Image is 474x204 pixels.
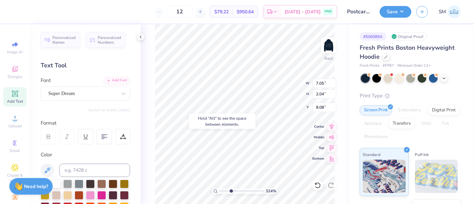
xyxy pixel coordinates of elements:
[88,107,130,113] button: Switch to Greek Letters
[360,63,379,69] span: Fresh Prints
[363,151,380,158] span: Standard
[438,119,453,129] div: Foil
[428,105,460,115] div: Digital Print
[417,119,436,129] div: Vinyl
[59,164,130,177] input: e.g. 7428 c
[394,105,426,115] div: Embroidery
[342,5,375,18] input: Untitled Design
[390,32,427,41] div: Original Proof
[52,35,76,45] span: Personalized Names
[41,151,130,159] div: Color
[388,119,415,129] div: Transfers
[41,119,131,127] div: Format
[322,39,335,52] img: Back
[8,74,22,79] span: Designs
[312,156,324,161] span: Bottom
[360,92,461,100] div: Print Type
[324,55,333,61] div: Back
[41,77,51,84] label: Font
[237,8,254,15] span: $950.64
[285,8,321,15] span: [DATE] - [DATE]
[360,132,392,142] div: Rhinestones
[10,148,20,153] span: Greek
[360,44,455,61] span: Fresh Prints Boston Heavyweight Hoodie
[7,99,23,104] span: Add Text
[41,61,130,70] div: Text Tool
[312,146,324,150] span: Top
[266,188,277,194] span: 324 %
[24,183,48,190] strong: Need help?
[383,63,394,69] span: # FP87
[8,123,22,129] span: Upload
[214,8,229,15] span: $79.22
[325,9,332,14] span: FREE
[415,151,429,158] span: Puff Ink
[360,119,386,129] div: Applique
[439,8,446,16] span: SM
[312,124,324,129] span: Center
[360,105,392,115] div: Screen Print
[189,114,256,129] div: Hold “Alt” to see the space between elements.
[397,63,431,69] span: Minimum Order: 12 +
[104,77,130,84] div: Add Font
[415,160,458,193] img: Puff Ink
[312,135,324,140] span: Middle
[439,5,461,18] a: SM
[7,49,23,55] span: Image AI
[98,35,121,45] span: Personalized Numbers
[360,32,386,41] div: # 506089A
[3,173,27,183] span: Clipart & logos
[363,160,406,193] img: Standard
[448,5,461,18] img: Shruthi Mohan
[167,6,193,18] input: – –
[380,6,411,18] button: Save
